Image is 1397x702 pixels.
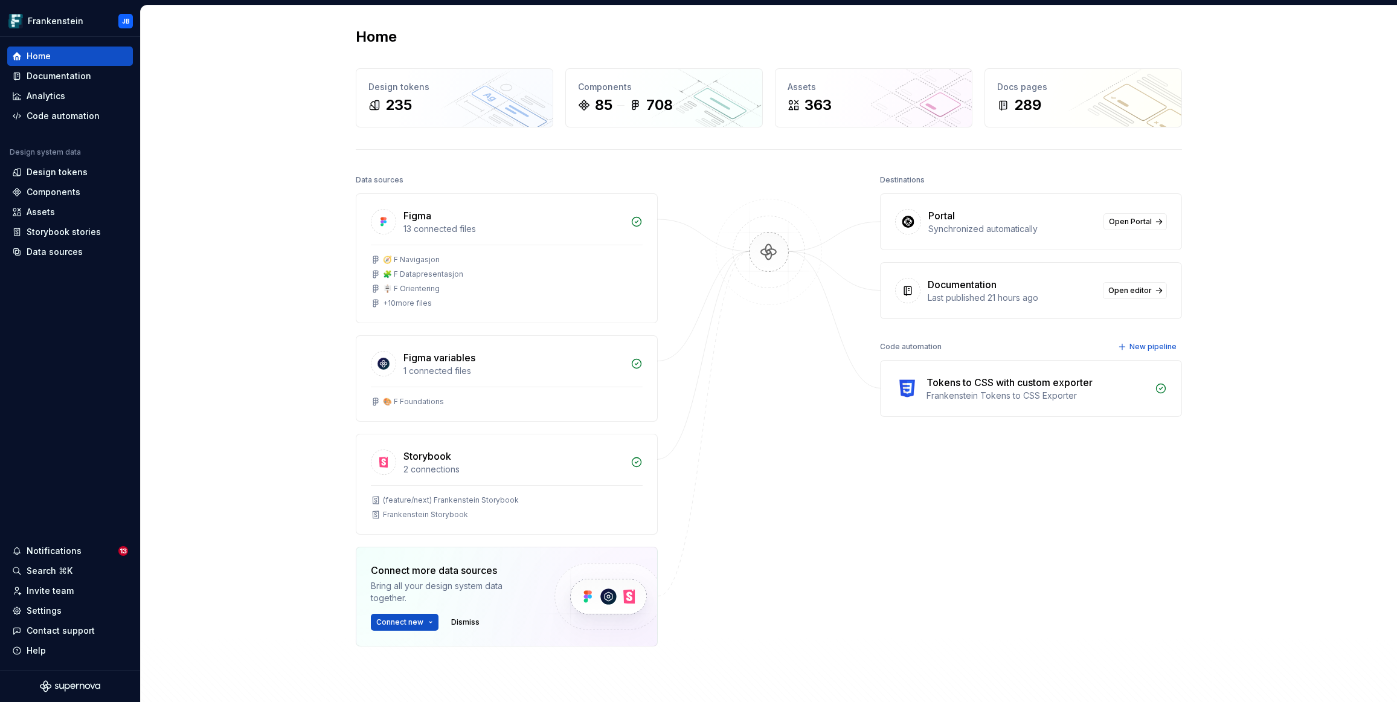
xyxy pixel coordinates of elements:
span: Open Portal [1109,217,1152,227]
span: 13 [118,546,128,556]
a: Data sources [7,242,133,262]
div: Design tokens [368,81,541,93]
div: Notifications [27,545,82,557]
div: 🧭 F Navigasjon [383,255,440,265]
div: Help [27,645,46,657]
div: 1 connected files [403,365,623,377]
a: Storybook stories [7,222,133,242]
div: Design system data [10,147,81,157]
div: Last published 21 hours ago [928,292,1096,304]
a: Figma13 connected files🧭 F Navigasjon🧩 F Datapresentasjon🪧 F Orientering+10more files [356,193,658,323]
div: 🪧 F Orientering [383,284,440,294]
button: Search ⌘K [7,561,133,581]
div: Assets [788,81,960,93]
a: Storybook2 connections(feature/next) Frankenstein StorybookFrankenstein Storybook [356,434,658,535]
button: New pipeline [1114,338,1182,355]
div: Synchronized automatically [928,223,1096,235]
a: Documentation [7,66,133,86]
div: 🧩 F Datapresentasjon [383,269,463,279]
button: Contact support [7,621,133,640]
img: d720e2f0-216c-474b-bea5-031157028467.png [8,14,23,28]
div: 235 [385,95,412,115]
div: Assets [27,206,55,218]
div: Components [27,186,80,198]
div: Storybook stories [27,226,101,238]
div: Portal [928,208,955,223]
button: FrankensteinJB [2,8,138,34]
div: Settings [27,605,62,617]
div: Design tokens [27,166,88,178]
div: Documentation [27,70,91,82]
div: Documentation [928,277,997,292]
span: Open editor [1108,286,1152,295]
div: Frankenstein Storybook [383,510,468,520]
a: Design tokens [7,163,133,182]
div: 2 connections [403,463,623,475]
button: Dismiss [446,614,485,631]
div: 13 connected files [403,223,623,235]
div: 708 [646,95,673,115]
h2: Home [356,27,397,47]
button: Notifications13 [7,541,133,561]
div: Data sources [27,246,83,258]
a: Settings [7,601,133,620]
div: Contact support [27,625,95,637]
svg: Supernova Logo [40,680,100,692]
a: Home [7,47,133,66]
a: Assets363 [775,68,972,127]
button: Help [7,641,133,660]
div: Connect more data sources [371,563,534,578]
a: Code automation [7,106,133,126]
div: 289 [1014,95,1041,115]
a: Design tokens235 [356,68,553,127]
a: Open editor [1103,282,1167,299]
span: Dismiss [451,617,480,627]
div: Invite team [27,585,74,597]
div: Bring all your design system data together. [371,580,534,604]
div: Frankenstein [28,15,83,27]
a: Analytics [7,86,133,106]
div: 85 [595,95,612,115]
a: Invite team [7,581,133,601]
div: Data sources [356,172,403,188]
a: Open Portal [1103,213,1167,230]
button: Connect new [371,614,438,631]
span: Connect new [376,617,423,627]
div: Search ⌘K [27,565,72,577]
div: Home [27,50,51,62]
div: Figma [403,208,431,223]
a: Components [7,182,133,202]
a: Components85708 [565,68,763,127]
div: Tokens to CSS with custom exporter [927,375,1093,390]
div: JB [122,16,130,26]
a: Docs pages289 [984,68,1182,127]
div: + 10 more files [383,298,432,308]
div: Code automation [27,110,100,122]
div: 🎨 F Foundations [383,397,444,407]
span: New pipeline [1129,342,1177,352]
div: Destinations [880,172,925,188]
div: Components [578,81,750,93]
a: Assets [7,202,133,222]
div: Code automation [880,338,942,355]
div: Analytics [27,90,65,102]
div: Docs pages [997,81,1169,93]
div: Storybook [403,449,451,463]
a: Figma variables1 connected files🎨 F Foundations [356,335,658,422]
div: (feature/next) Frankenstein Storybook [383,495,519,505]
div: 363 [804,95,832,115]
div: Figma variables [403,350,475,365]
div: Frankenstein Tokens to CSS Exporter [927,390,1148,402]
